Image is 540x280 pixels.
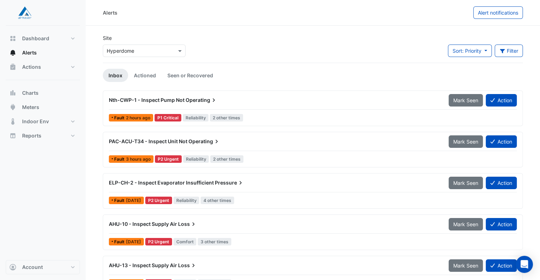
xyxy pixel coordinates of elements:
a: Seen or Recovered [162,69,219,82]
span: Operating [186,97,217,104]
div: Open Intercom Messenger [516,256,533,273]
span: ELP-CH-2 - Inspect Evaporator Insufficient [109,180,214,186]
span: Nth-CWP-1 - Inspect Pump Not [109,97,185,103]
span: Mark Seen [453,97,478,103]
span: 4 other times [201,197,234,204]
div: P2 Urgent [145,238,172,245]
span: Indoor Env [22,118,49,125]
span: Mon 06-Oct-2025 10:16 AEST [126,198,141,203]
app-icon: Alerts [9,49,16,56]
button: Mark Seen [449,218,483,230]
span: Sort: Priority [453,48,481,54]
span: Account [22,264,43,271]
span: Wed 08-Oct-2025 07:15 AEST [126,156,151,162]
span: Wed 08-Oct-2025 08:33 AEST [126,115,150,120]
span: Mark Seen [453,180,478,186]
button: Sort: Priority [448,45,492,57]
button: Action [486,135,517,148]
div: P2 Urgent [145,197,172,204]
span: Pressure [215,179,244,186]
span: Mark Seen [453,263,478,269]
span: Mark Seen [453,139,478,145]
div: Alerts [103,9,117,16]
div: P2 Urgent [155,155,182,163]
app-icon: Dashboard [9,35,16,42]
span: Fault [114,198,126,203]
span: 3 other times [198,238,231,245]
span: Charts [22,89,39,97]
span: Loss [178,262,197,269]
button: Alert notifications [473,6,523,19]
button: Action [486,259,517,272]
span: Alert notifications [478,10,518,16]
button: Charts [6,86,80,100]
span: Mark Seen [453,221,478,227]
a: Inbox [103,69,128,82]
button: Filter [495,45,523,57]
span: Wed 01-Oct-2025 16:30 AEST [126,239,141,244]
button: Reports [6,129,80,143]
span: Loss [178,221,197,228]
span: AHU-13 - Inspect Supply Air [109,262,177,268]
button: Action [486,218,517,230]
span: Fault [114,157,126,161]
span: Comfort [173,238,197,245]
button: Account [6,260,80,274]
span: Fault [114,116,126,120]
span: 2 other times [210,114,243,121]
span: Fault [114,240,126,244]
button: Action [486,177,517,189]
button: Mark Seen [449,259,483,272]
span: Alerts [22,49,37,56]
span: Reports [22,132,41,139]
button: Action [486,94,517,107]
button: Indoor Env [6,114,80,129]
span: Meters [22,104,39,111]
a: Actioned [128,69,162,82]
app-icon: Indoor Env [9,118,16,125]
span: Actions [22,63,41,71]
span: Dashboard [22,35,49,42]
span: Reliability [183,114,209,121]
app-icon: Charts [9,89,16,97]
button: Alerts [6,46,80,60]
span: 2 other times [210,155,243,163]
app-icon: Meters [9,104,16,111]
button: Mark Seen [449,177,483,189]
span: Operating [188,138,220,145]
span: AHU-10 - Inspect Supply Air [109,221,177,227]
button: Mark Seen [449,135,483,148]
span: Reliability [183,155,209,163]
button: Dashboard [6,31,80,46]
button: Mark Seen [449,94,483,107]
img: Company Logo [9,6,41,20]
button: Meters [6,100,80,114]
div: P1 Critical [155,114,181,121]
span: Reliability [173,197,200,204]
app-icon: Actions [9,63,16,71]
label: Site [103,34,112,42]
app-icon: Reports [9,132,16,139]
span: PAC-ACU-T34 - Inspect Unit Not [109,138,187,144]
button: Actions [6,60,80,74]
